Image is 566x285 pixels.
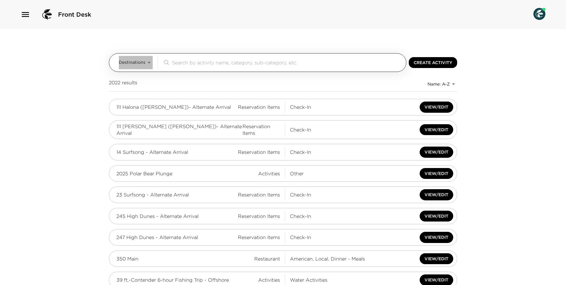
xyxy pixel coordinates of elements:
span: Reservation Items [242,123,280,137]
span: 39 ft.-Contender 6-hour Fishing Trip - Offshore [116,277,229,283]
button: View/Edit [420,211,453,222]
span: Destinations [119,60,145,66]
span: 111 [PERSON_NAME] ([PERSON_NAME])- Alternate Arrival [116,123,242,137]
span: Reservation Items [238,149,280,155]
span: 245 High Dunes - Alternate Arrival [116,213,199,219]
span: 2025 Polar Bear Plunge [116,170,172,177]
span: Check-In [290,213,311,219]
input: Search by activity name, category, sub-category, etc. [172,59,404,66]
span: 23 Surfsong - Alternate Arrival [116,191,189,198]
button: View/Edit [420,253,453,264]
button: Create Activity [409,57,457,68]
span: Front Desk [58,10,91,19]
button: View/Edit [420,124,453,135]
span: Name: A-Z [428,81,450,87]
button: Destinations [119,56,153,69]
span: 247 High Dunes - Alternate Arrival [116,234,198,241]
span: Check-In [290,149,311,155]
span: Reservation Items [238,234,280,241]
span: Check-In [290,234,311,241]
button: View/Edit [420,189,453,200]
button: View/Edit [420,147,453,158]
span: Restaurant [254,255,280,262]
span: 14 Surfsong - Alternate Arrival [116,149,188,155]
span: 350 Main [116,255,138,262]
span: Other [290,170,304,177]
button: View/Edit [420,168,453,179]
span: 2022 results [109,79,137,89]
span: Reservation Items [238,191,280,198]
button: View/Edit [420,232,453,243]
span: Check-In [290,126,311,133]
img: logo [40,7,54,22]
span: Check-In [290,104,311,110]
span: Check-In [290,191,311,198]
span: 111 Halona ([PERSON_NAME])- Alternate Arrival [116,104,231,110]
a: Create Activity [409,53,457,72]
button: View/Edit [420,102,453,113]
span: American, Local, Dinner - Meals [290,255,365,262]
span: Water Activities [290,277,327,283]
span: Activities [258,170,280,177]
img: User [533,8,545,20]
span: Reservation Items [238,104,280,110]
span: Reservation Items [238,213,280,219]
span: Activities [258,277,280,283]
